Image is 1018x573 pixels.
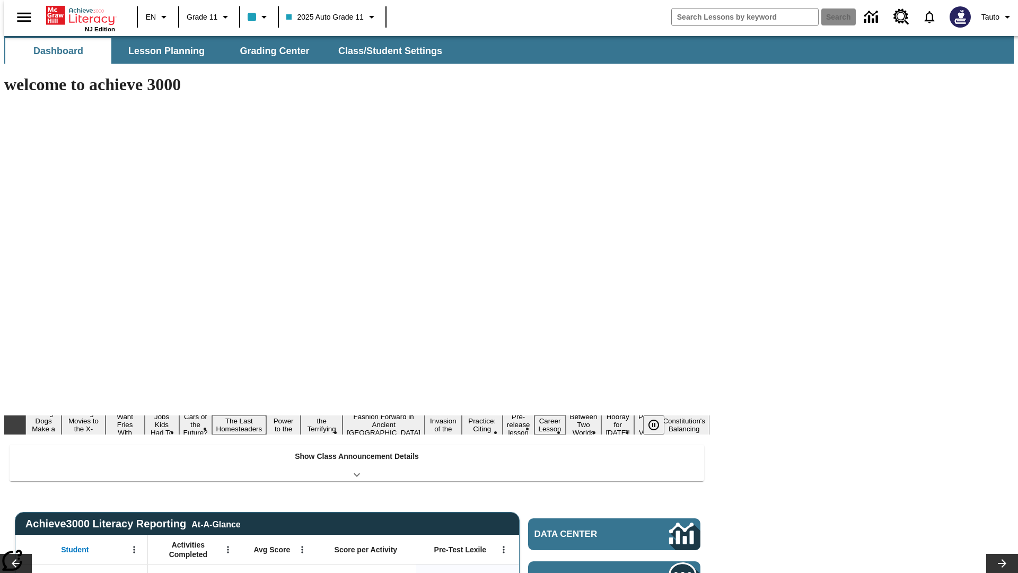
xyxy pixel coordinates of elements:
button: Slide 2 Taking Movies to the X-Dimension [62,407,106,442]
button: Slide 5 Cars of the Future? [179,411,212,438]
h1: welcome to achieve 3000 [4,75,709,94]
span: Tauto [981,12,999,23]
span: Score per Activity [335,545,398,554]
span: Achieve3000 Literacy Reporting [25,518,241,530]
button: Open Menu [294,542,310,558]
span: Pre-Test Lexile [434,545,487,554]
button: Slide 1 Diving Dogs Make a Splash [25,407,62,442]
span: 2025 Auto Grade 11 [286,12,363,23]
span: NJ Edition [85,26,115,32]
button: Slide 8 Attack of the Terrifying Tomatoes [301,407,343,442]
button: Slide 6 The Last Homesteaders [212,415,267,435]
button: Slide 13 Career Lesson [534,415,566,435]
button: Slide 11 Mixed Practice: Citing Evidence [462,407,503,442]
button: Grading Center [222,38,328,64]
img: Avatar [950,6,971,28]
button: Select a new avatar [943,3,977,31]
a: Data Center [528,518,700,550]
button: Slide 12 Pre-release lesson [503,411,534,438]
button: Pause [643,415,664,435]
div: SubNavbar [4,38,452,64]
span: Student [61,545,89,554]
button: Profile/Settings [977,7,1018,27]
p: Show Class Announcement Details [295,451,419,462]
button: Dashboard [5,38,111,64]
span: Data Center [534,529,634,540]
span: Avg Score [253,545,290,554]
button: Slide 3 Do You Want Fries With That? [106,403,145,446]
button: Slide 17 The Constitution's Balancing Act [659,407,709,442]
button: Language: EN, Select a language [141,7,175,27]
a: Notifications [916,3,943,31]
button: Slide 4 Dirty Jobs Kids Had To Do [145,403,179,446]
div: At-A-Glance [191,518,240,529]
a: Home [46,5,115,26]
button: Lesson carousel, Next [986,554,1018,573]
button: Slide 16 Point of View [634,411,659,438]
button: Slide 9 Fashion Forward in Ancient Rome [343,411,425,438]
button: Open Menu [220,542,236,558]
a: Data Center [858,3,887,32]
button: Slide 14 Between Two Worlds [566,411,602,438]
button: Grade: Grade 11, Select a grade [182,7,236,27]
div: Show Class Announcement Details [10,445,704,481]
button: Slide 15 Hooray for Constitution Day! [601,411,634,438]
div: SubNavbar [4,36,1014,64]
a: Resource Center, Will open in new tab [887,3,916,31]
button: Open side menu [8,2,40,33]
span: Grade 11 [187,12,217,23]
button: Slide 10 The Invasion of the Free CD [425,407,462,442]
button: Class color is light blue. Change class color [243,7,275,27]
input: search field [672,8,818,25]
button: Class/Student Settings [330,38,451,64]
button: Open Menu [126,542,142,558]
div: Home [46,4,115,32]
span: EN [146,12,156,23]
div: Pause [643,415,675,435]
button: Class: 2025 Auto Grade 11, Select your class [282,7,382,27]
button: Lesson Planning [113,38,220,64]
span: Activities Completed [153,540,223,559]
button: Slide 7 Solar Power to the People [266,407,301,442]
button: Open Menu [496,542,512,558]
